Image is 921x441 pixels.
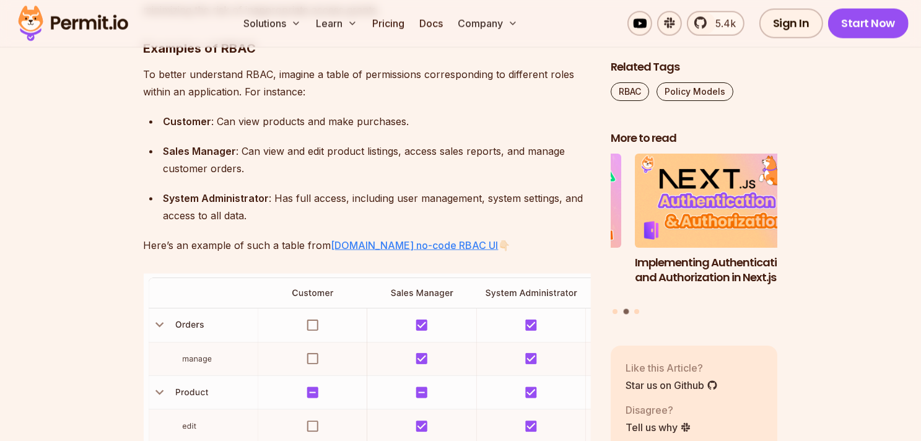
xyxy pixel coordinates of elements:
[634,308,639,313] button: Go to slide 3
[623,308,629,314] button: Go to slide 2
[164,113,591,130] div: : Can view products and make purchases.
[626,360,718,375] p: Like this Article?
[414,11,448,36] a: Docs
[626,402,691,417] p: Disagree?
[164,192,269,204] strong: System Administrator
[635,255,802,286] h3: Implementing Authentication and Authorization in Next.js
[164,190,591,224] div: : Has full access, including user management, system settings, and access to all data.
[367,11,409,36] a: Pricing
[657,82,733,101] a: Policy Models
[164,115,212,128] strong: Customer
[144,237,591,254] p: Here’s an example of such a table from 👇🏻
[626,419,691,434] a: Tell us why
[759,9,823,38] a: Sign In
[613,308,618,313] button: Go to slide 1
[611,154,778,316] div: Posts
[144,41,256,56] strong: Examples of RBAC
[611,59,778,75] h2: Related Tags
[611,131,778,146] h2: More to read
[687,11,744,36] a: 5.4k
[635,154,802,301] li: 2 of 3
[708,16,736,31] span: 5.4k
[635,154,802,248] img: Implementing Authentication and Authorization in Next.js
[453,11,523,36] button: Company
[635,154,802,301] a: Implementing Authentication and Authorization in Next.jsImplementing Authentication and Authoriza...
[144,66,591,100] p: To better understand RBAC, imagine a table of permissions corresponding to different roles within...
[238,11,306,36] button: Solutions
[164,142,591,177] div: : Can view and edit product listings, access sales reports, and manage customer orders.
[12,2,134,45] img: Permit logo
[454,255,621,286] h3: Implementing Multi-Tenant RBAC in Nuxt.js
[311,11,362,36] button: Learn
[454,154,621,301] li: 1 of 3
[164,145,237,157] strong: Sales Manager
[626,377,718,392] a: Star us on Github
[331,239,499,251] a: [DOMAIN_NAME] no-code RBAC UI
[828,9,909,38] a: Start Now
[611,82,649,101] a: RBAC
